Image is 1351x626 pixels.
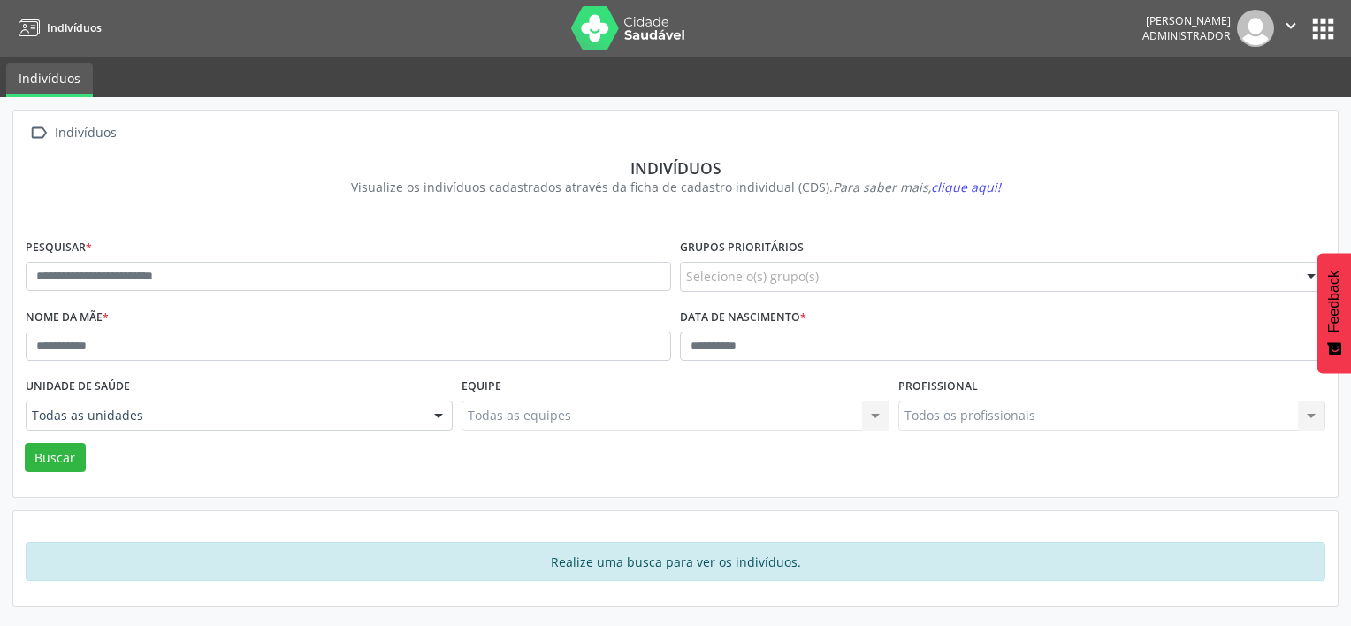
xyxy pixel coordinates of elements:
span: Todas as unidades [32,407,416,424]
button:  [1274,10,1308,47]
div: Realize uma busca para ver os indivíduos. [26,542,1325,581]
div: Indivíduos [38,158,1313,178]
div: Indivíduos [51,120,119,146]
label: Equipe [462,373,501,401]
button: Feedback - Mostrar pesquisa [1317,253,1351,373]
span: Selecione o(s) grupo(s) [686,267,819,286]
label: Unidade de saúde [26,373,130,401]
img: img [1237,10,1274,47]
label: Nome da mãe [26,304,109,332]
span: Administrador [1142,28,1231,43]
span: clique aqui! [931,179,1001,195]
div: Visualize os indivíduos cadastrados através da ficha de cadastro individual (CDS). [38,178,1313,196]
button: Buscar [25,443,86,473]
i: Para saber mais, [833,179,1001,195]
i:  [1281,16,1301,35]
a:  Indivíduos [26,120,119,146]
i:  [26,120,51,146]
button: apps [1308,13,1339,44]
a: Indivíduos [6,63,93,97]
label: Pesquisar [26,234,92,262]
span: Feedback [1326,271,1342,332]
label: Profissional [898,373,978,401]
label: Grupos prioritários [680,234,804,262]
span: Indivíduos [47,20,102,35]
label: Data de nascimento [680,304,806,332]
a: Indivíduos [12,13,102,42]
div: [PERSON_NAME] [1142,13,1231,28]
